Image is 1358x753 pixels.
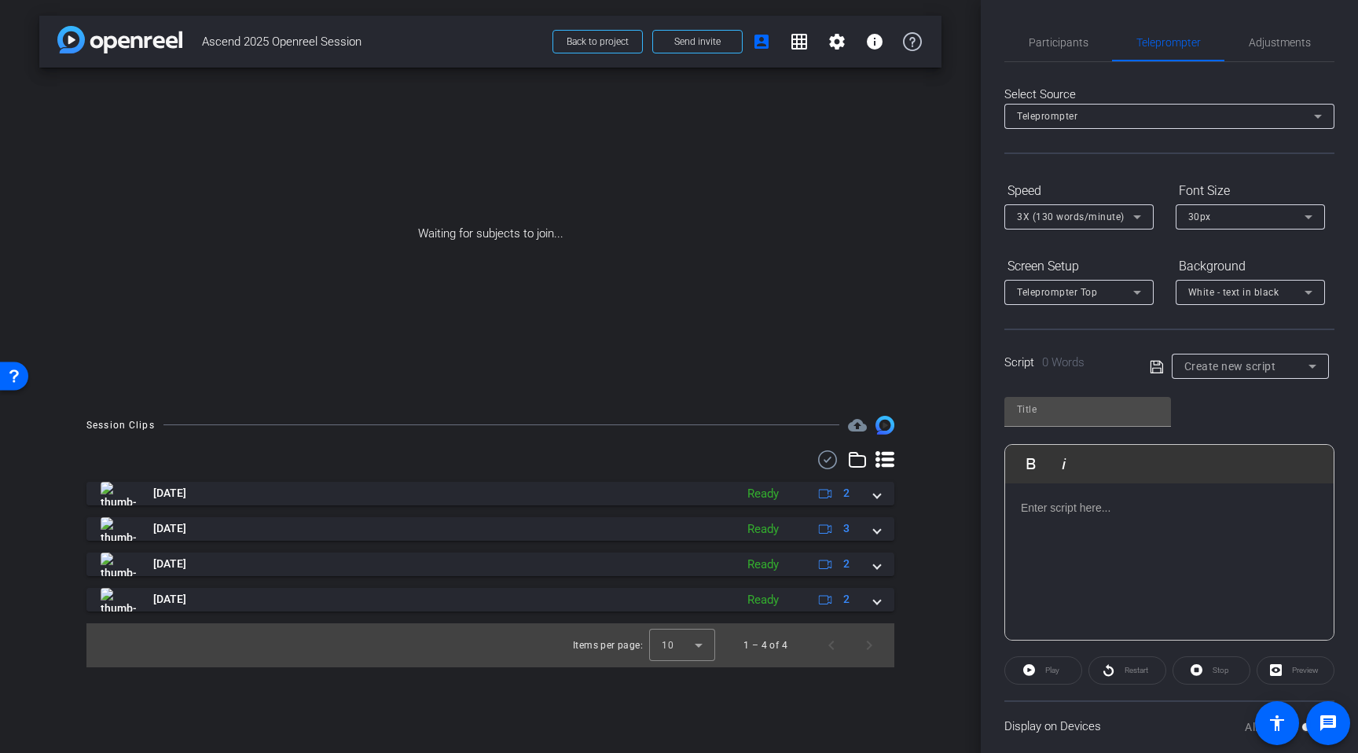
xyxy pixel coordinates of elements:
[848,416,867,435] mat-icon: cloud_upload
[1176,253,1325,280] div: Background
[848,416,867,435] span: Destinations for your clips
[1188,287,1279,298] span: White - text in black
[1017,111,1077,122] span: Teleprompter
[153,485,186,501] span: [DATE]
[828,32,846,51] mat-icon: settings
[153,520,186,537] span: [DATE]
[552,30,643,53] button: Back to project
[573,637,643,653] div: Items per page:
[57,26,182,53] img: app-logo
[843,520,850,537] span: 3
[86,588,894,612] mat-expansion-panel-header: thumb-nail[DATE]Ready2
[1184,360,1276,373] span: Create new script
[865,32,884,51] mat-icon: info
[740,556,787,574] div: Ready
[1004,253,1154,280] div: Screen Setup
[1004,700,1334,751] div: Display on Devices
[740,485,787,503] div: Ready
[1017,287,1097,298] span: Teleprompter Top
[1004,178,1154,204] div: Speed
[843,591,850,608] span: 2
[743,637,787,653] div: 1 – 4 of 4
[850,626,888,664] button: Next page
[1049,448,1079,479] button: Italic (⌘I)
[1017,400,1158,419] input: Title
[1004,86,1334,104] div: Select Source
[153,556,186,572] span: [DATE]
[1249,37,1311,48] span: Adjustments
[1319,714,1338,733] mat-icon: message
[740,591,787,609] div: Ready
[740,520,787,538] div: Ready
[202,26,543,57] span: Ascend 2025 Openreel Session
[1004,354,1128,372] div: Script
[1136,37,1201,48] span: Teleprompter
[1042,355,1085,369] span: 0 Words
[39,68,941,400] div: Waiting for subjects to join...
[101,517,136,541] img: thumb-nail
[1176,178,1325,204] div: Font Size
[86,517,894,541] mat-expansion-panel-header: thumb-nail[DATE]Ready3
[101,482,136,505] img: thumb-nail
[1017,211,1125,222] span: 3X (130 words/minute)
[652,30,743,53] button: Send invite
[752,32,771,51] mat-icon: account_box
[813,626,850,664] button: Previous page
[790,32,809,51] mat-icon: grid_on
[86,482,894,505] mat-expansion-panel-header: thumb-nail[DATE]Ready2
[1245,719,1301,735] label: All Devices
[674,35,721,48] span: Send invite
[101,553,136,576] img: thumb-nail
[567,36,629,47] span: Back to project
[1268,714,1286,733] mat-icon: accessibility
[1016,448,1046,479] button: Bold (⌘B)
[86,553,894,576] mat-expansion-panel-header: thumb-nail[DATE]Ready2
[153,591,186,608] span: [DATE]
[101,588,136,612] img: thumb-nail
[1188,211,1211,222] span: 30px
[843,485,850,501] span: 2
[1029,37,1088,48] span: Participants
[86,417,155,433] div: Session Clips
[843,556,850,572] span: 2
[875,416,894,435] img: Session clips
